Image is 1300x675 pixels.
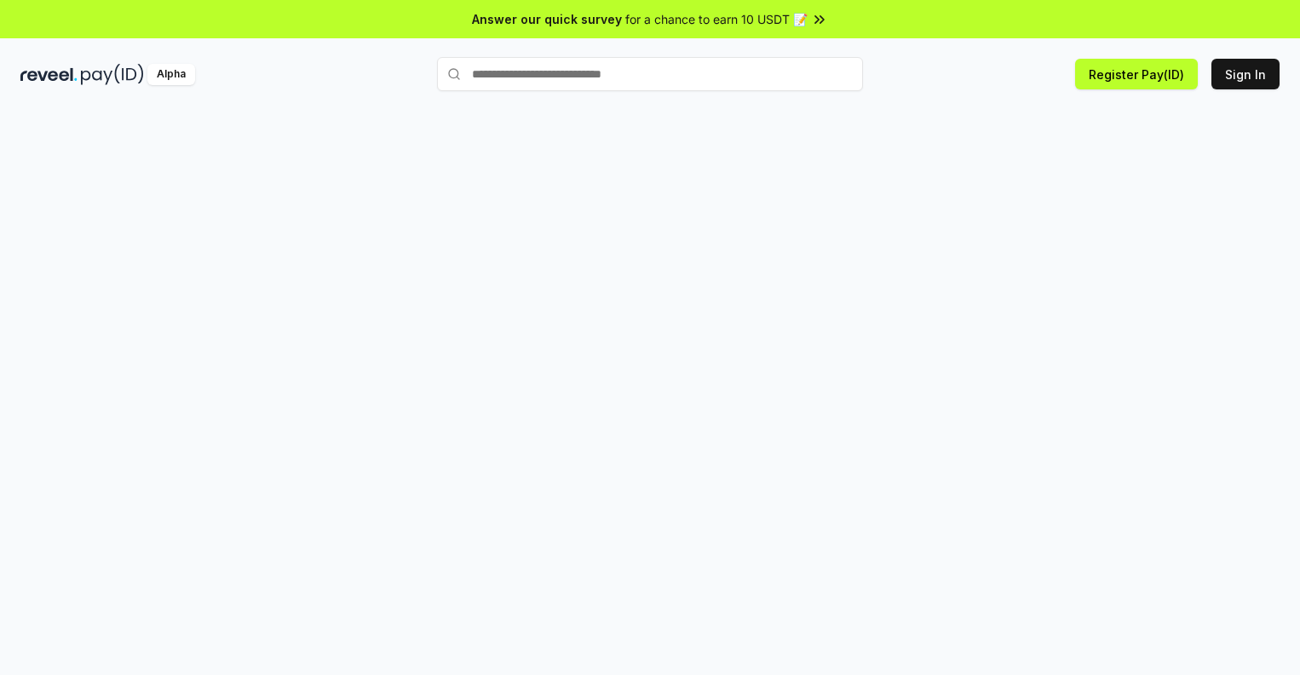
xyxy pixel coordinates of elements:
[472,10,622,28] span: Answer our quick survey
[625,10,808,28] span: for a chance to earn 10 USDT 📝
[20,64,78,85] img: reveel_dark
[1075,59,1198,89] button: Register Pay(ID)
[1211,59,1280,89] button: Sign In
[147,64,195,85] div: Alpha
[81,64,144,85] img: pay_id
